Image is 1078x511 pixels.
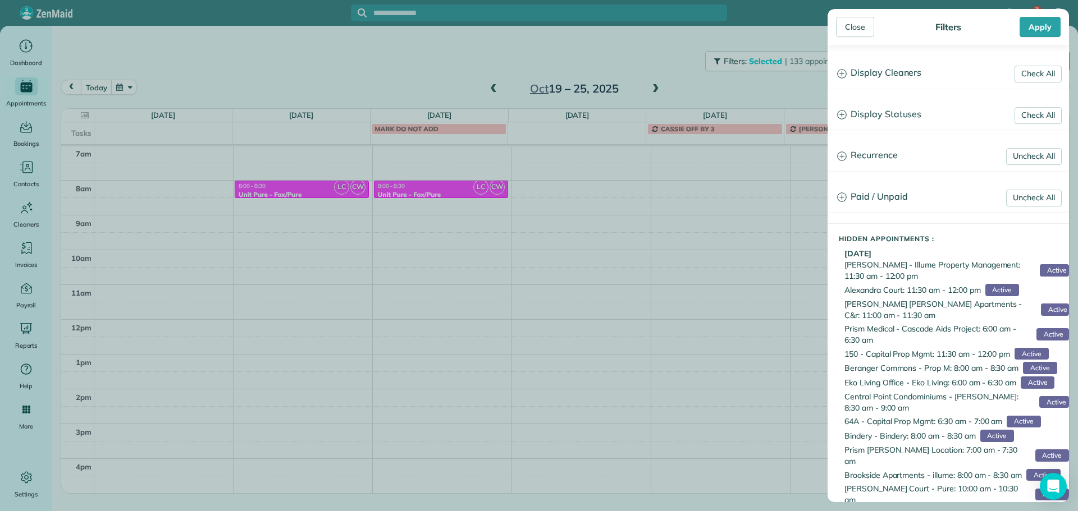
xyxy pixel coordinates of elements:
span: Prism [PERSON_NAME] Location: 7:00 am - 7:30 am [844,444,1031,467]
span: Active [1023,362,1057,374]
a: Uncheck All [1006,148,1062,165]
div: Filters [932,21,965,33]
span: Active [1021,376,1054,389]
span: Active [1035,489,1069,501]
div: Apply [1020,17,1061,37]
div: Close [836,17,874,37]
span: Active [985,284,1019,296]
b: [DATE] [844,248,871,259]
span: Brookside Apartments - illume: 8:00 am - 8:30 am [844,469,1022,481]
span: Active [1041,303,1069,316]
span: Active [1036,328,1069,340]
span: 150 - Capital Prop Mgmt: 11:30 am - 12:00 pm [844,348,1010,360]
a: Check All [1015,66,1062,82]
span: Active [1007,416,1040,428]
span: Active [1035,449,1069,462]
span: Eko Living Office - Eko Living: 6:00 am - 6:30 am [844,377,1016,388]
span: [PERSON_NAME] Court - Pure: 10:00 am - 10:30 am [844,483,1031,505]
a: Check All [1015,107,1062,124]
span: 64A - Capital Prop Mgmt: 6:30 am - 7:00 am [844,416,1002,427]
a: Recurrence [828,141,1068,170]
h5: Hidden Appointments : [839,235,1069,242]
a: Display Statuses [828,100,1068,129]
span: Prism Medical - Cascade Aids Project: 6:00 am - 6:30 am [844,323,1032,346]
a: Display Cleaners [828,59,1068,88]
span: Active [1015,348,1048,360]
a: Paid / Unpaid [828,183,1068,211]
span: Beranger Commons - Prop M: 8:00 am - 8:30 am [844,362,1018,374]
span: [PERSON_NAME] [PERSON_NAME] Apartments - C&r: 11:00 am - 11:30 am [844,298,1036,321]
span: Alexandra Court: 11:30 am - 12:00 pm [844,284,981,296]
span: Active [1039,396,1069,408]
span: Central Point Condominiums - [PERSON_NAME]: 8:30 am - 9:00 am [844,391,1035,413]
span: Active [980,430,1014,442]
span: Active [1026,469,1060,481]
div: Open Intercom Messenger [1040,473,1067,500]
a: Uncheck All [1006,190,1062,206]
span: [PERSON_NAME] - Illume Property Management: 11:30 am - 12:00 pm [844,259,1035,282]
span: Bindery - Bindery: 8:00 am - 8:30 am [844,430,976,441]
span: Active [1040,264,1069,277]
